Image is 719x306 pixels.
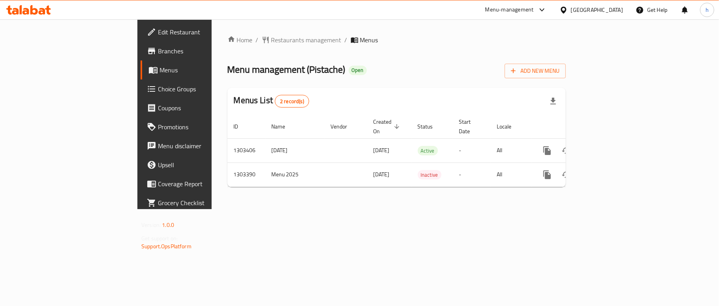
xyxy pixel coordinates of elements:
div: Menu-management [485,5,534,15]
span: 2 record(s) [275,98,309,105]
span: Add New Menu [511,66,559,76]
span: 1.0.0 [162,220,174,230]
a: Upsell [141,155,257,174]
span: Inactive [418,170,441,179]
button: more [538,165,557,184]
div: Open [349,66,367,75]
span: Active [418,146,438,155]
span: Branches [158,46,251,56]
span: Name [272,122,296,131]
span: Upsell [158,160,251,170]
div: Total records count [275,95,309,108]
span: Grocery Checklist [158,198,251,208]
a: Grocery Checklist [141,193,257,212]
td: - [453,138,491,162]
span: Edit Restaurant [158,27,251,37]
a: Menu disclaimer [141,136,257,155]
span: Created On [374,117,402,136]
a: Coupons [141,98,257,117]
span: Locale [497,122,522,131]
a: Promotions [141,117,257,136]
a: Coverage Report [141,174,257,193]
span: Menu disclaimer [158,141,251,151]
span: Menu management ( Pistache ) [227,60,345,78]
td: - [453,162,491,187]
span: ID [234,122,249,131]
span: [DATE] [374,169,390,179]
a: Menus [141,60,257,79]
button: Add New Menu [505,64,566,78]
h2: Menus List [234,94,309,108]
button: Change Status [557,165,576,184]
span: Menus [160,65,251,75]
div: [GEOGRAPHIC_DATA] [571,6,623,14]
span: Get support on: [141,233,178,244]
th: Actions [531,115,620,139]
span: Coupons [158,103,251,113]
a: Restaurants management [262,35,342,45]
span: Open [349,67,367,74]
td: All [491,162,531,187]
li: / [345,35,347,45]
a: Choice Groups [141,79,257,98]
span: h [706,6,709,14]
span: Choice Groups [158,84,251,94]
span: Restaurants management [271,35,342,45]
td: [DATE] [265,138,325,162]
div: Export file [544,92,563,111]
span: Start Date [459,117,481,136]
span: Coverage Report [158,179,251,189]
span: Status [418,122,443,131]
td: Menu 2025 [265,162,325,187]
td: All [491,138,531,162]
table: enhanced table [227,115,620,187]
button: more [538,141,557,160]
span: Version: [141,220,161,230]
a: Branches [141,42,257,60]
span: Promotions [158,122,251,132]
button: Change Status [557,141,576,160]
nav: breadcrumb [227,35,566,45]
span: Vendor [331,122,358,131]
span: [DATE] [374,145,390,155]
a: Support.OpsPlatform [141,241,191,251]
a: Edit Restaurant [141,23,257,42]
span: Menus [360,35,378,45]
